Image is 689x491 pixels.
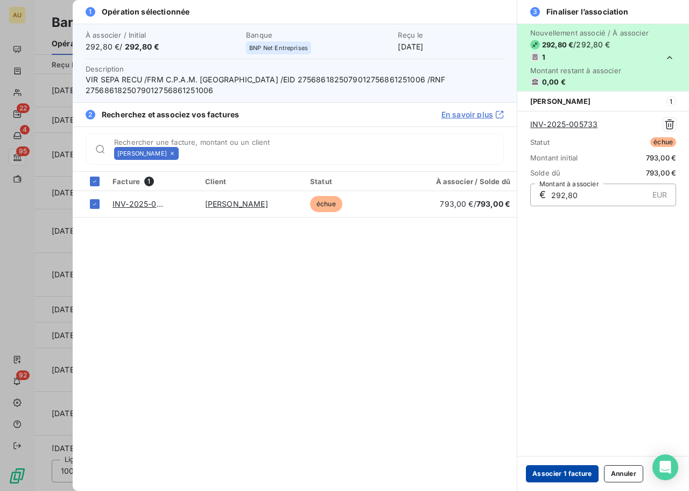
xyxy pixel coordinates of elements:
span: [PERSON_NAME] [117,150,167,157]
button: Annuler [604,465,643,482]
span: BNP Net Entreprises [249,45,308,51]
span: 292,80 € / [86,41,240,52]
span: 0,00 € [542,78,566,86]
span: Recherchez et associez vos factures [102,109,239,120]
button: Associer 1 facture [526,465,599,482]
div: Open Intercom Messenger [652,454,678,480]
span: Opération sélectionnée [102,6,189,17]
span: 793,00 € / [440,199,510,208]
div: Client [205,177,297,186]
span: 793,00 € [646,169,676,177]
div: [DATE] [398,31,504,52]
span: VIR SEPA RECU /FRM C.P.A.M. [GEOGRAPHIC_DATA] /EID 2756861825079012756861251006 /RNF 275686182507... [86,74,504,96]
div: Statut [310,177,388,186]
span: Montant initial [530,153,578,162]
span: 793,00 € [646,153,676,162]
input: placeholder [183,148,503,159]
span: À associer / Initial [86,31,240,39]
span: Statut [530,138,550,146]
span: [PERSON_NAME] [530,97,590,106]
div: À associer / Solde dû [400,177,510,186]
span: 1 [144,177,154,186]
span: 292,80 € [125,42,159,51]
span: Banque [246,31,391,39]
span: Finaliser l’association [546,6,628,17]
a: INV-2025-005733 [113,199,180,208]
span: 1 [542,53,545,61]
span: Reçu le [398,31,504,39]
span: échue [650,137,676,147]
span: échue [310,196,342,212]
span: Description [86,65,124,73]
a: En savoir plus [441,109,504,120]
span: 292,80 € [542,40,573,49]
span: Nouvellement associé / À associer [530,29,649,37]
a: [PERSON_NAME] [205,199,268,208]
a: INV-2025-005733 [530,119,597,130]
span: 1 [666,96,676,106]
span: Montant restant à associer [530,66,649,75]
span: Solde dû [530,169,560,177]
span: 1 [86,7,95,17]
span: 793,00 € [476,199,510,208]
span: / 292,80 € [573,39,610,50]
div: Facture [113,177,192,186]
span: 2 [86,110,95,120]
span: 3 [530,7,540,17]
